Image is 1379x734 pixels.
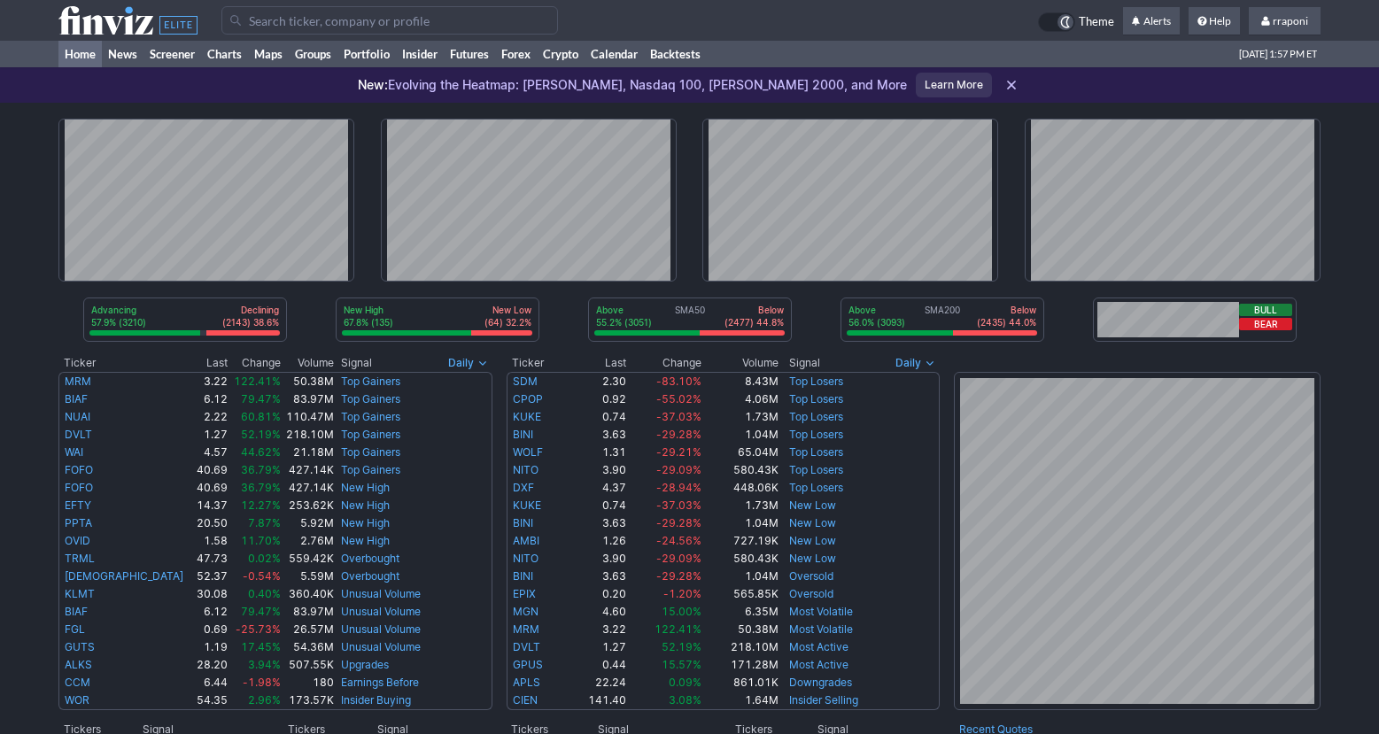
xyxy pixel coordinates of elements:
[513,410,541,423] a: KUKE
[565,354,627,372] th: Last
[341,693,411,707] a: Insider Buying
[1189,7,1240,35] a: Help
[65,392,88,406] a: BIAF
[194,497,229,514] td: 14.37
[662,640,701,653] span: 52.19%
[194,372,229,390] td: 3.22
[565,568,627,585] td: 3.63
[484,316,531,328] p: (64) 32.2%
[194,390,229,408] td: 6.12
[644,41,707,67] a: Backtests
[65,552,95,565] a: TRML
[282,692,335,710] td: 173.57K
[789,375,843,388] a: Top Losers
[282,638,335,656] td: 54.36M
[565,479,627,497] td: 4.37
[358,76,907,94] p: Evolving the Heatmap: [PERSON_NAME], Nasdaq 100, [PERSON_NAME] 2000, and More
[65,658,92,671] a: ALKS
[702,354,779,372] th: Volume
[282,514,335,532] td: 5.92M
[194,674,229,692] td: 6.44
[65,676,90,689] a: CCM
[65,410,90,423] a: NUAI
[222,316,279,328] p: (2143) 38.6%
[65,498,91,512] a: EFTY
[789,676,852,689] a: Downgrades
[565,408,627,426] td: 0.74
[201,41,248,67] a: Charts
[484,304,531,316] p: New Low
[282,479,335,497] td: 427.14K
[341,676,419,689] a: Earnings Before
[596,304,652,316] p: Above
[513,498,541,512] a: KUKE
[248,552,281,565] span: 0.02%
[194,550,229,568] td: 47.73
[341,658,389,671] a: Upgrades
[282,568,335,585] td: 5.59M
[65,516,92,529] a: PPTA
[702,638,779,656] td: 218.10M
[341,410,400,423] a: Top Gainers
[194,514,229,532] td: 20.50
[702,444,779,461] td: 65.04M
[341,445,400,459] a: Top Gainers
[341,587,421,600] a: Unusual Volume
[513,481,534,494] a: DXF
[702,692,779,710] td: 1.64M
[656,552,701,565] span: -29.09%
[656,498,701,512] span: -37.03%
[282,372,335,390] td: 50.38M
[891,354,940,372] button: Signals interval
[229,354,281,372] th: Change
[507,354,566,372] th: Ticker
[702,568,779,585] td: 1.04M
[341,392,400,406] a: Top Gainers
[194,479,229,497] td: 40.69
[194,585,229,603] td: 30.08
[1239,318,1292,330] button: Bear
[282,408,335,426] td: 110.47M
[341,428,400,441] a: Top Gainers
[282,656,335,674] td: 507.55K
[789,552,836,565] a: New Low
[565,638,627,656] td: 1.27
[513,658,543,671] a: GPUS
[243,569,281,583] span: -0.54%
[194,532,229,550] td: 1.58
[65,587,95,600] a: KLMT
[58,41,102,67] a: Home
[194,568,229,585] td: 52.37
[194,354,229,372] th: Last
[282,674,335,692] td: 180
[236,622,281,636] span: -25.73%
[848,316,905,328] p: 56.0% (3093)
[789,587,833,600] a: Oversold
[565,444,627,461] td: 1.31
[656,445,701,459] span: -29.21%
[789,658,848,671] a: Most Active
[248,41,289,67] a: Maps
[513,463,538,476] a: NITO
[341,481,390,494] a: New High
[344,316,393,328] p: 67.8% (135)
[1123,7,1180,35] a: Alerts
[669,676,701,689] span: 0.09%
[194,426,229,444] td: 1.27
[282,550,335,568] td: 559.42K
[241,498,281,512] span: 12.27%
[243,676,281,689] span: -1.98%
[341,356,372,370] span: Signal
[702,532,779,550] td: 727.19K
[241,640,281,653] span: 17.45%
[702,390,779,408] td: 4.06M
[513,622,539,636] a: MRM
[444,41,495,67] a: Futures
[656,534,701,547] span: -24.56%
[513,693,538,707] a: CIEN
[241,410,281,423] span: 60.81%
[789,498,836,512] a: New Low
[1079,12,1114,32] span: Theme
[702,408,779,426] td: 1.73M
[241,445,281,459] span: 44.62%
